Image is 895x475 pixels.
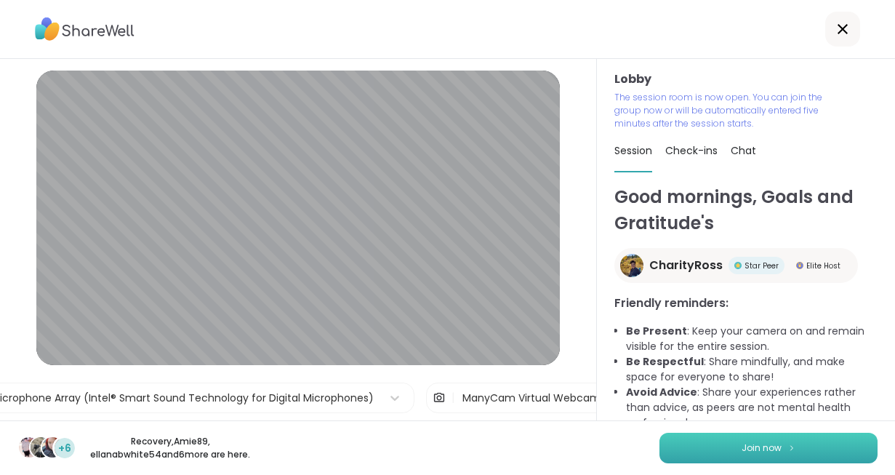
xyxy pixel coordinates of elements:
li: : Share mindfully, and make space for everyone to share! [626,354,878,385]
img: Camera [433,383,446,412]
img: ShareWell Logomark [787,444,796,452]
li: : Keep your camera on and remain visible for the entire session. [626,324,878,354]
span: Chat [731,143,756,158]
a: CharityRossCharityRossStar PeerStar PeerElite HostElite Host [614,248,858,283]
span: +6 [58,441,71,456]
button: Join now [659,433,878,463]
p: The session room is now open. You can join the group now or will be automatically entered five mi... [614,91,824,130]
h1: Good mornings, Goals and Gratitude's [614,184,878,236]
p: Recovery , Amie89 , ellanabwhite54 and 6 more are here. [89,435,252,461]
img: Amie89 [31,437,51,458]
span: Check-ins [665,143,718,158]
img: ShareWell Logo [35,12,135,46]
h3: Friendly reminders: [614,295,878,312]
b: Avoid Advice [626,385,697,399]
span: Session [614,143,652,158]
div: ManyCam Virtual Webcam [462,391,601,406]
b: Be Present [626,324,687,338]
b: Be Respectful [626,354,704,369]
li: : Share your experiences rather than advice, as peers are not mental health professionals. [626,385,878,431]
span: | [451,383,455,412]
img: CharityRoss [620,254,643,277]
img: Elite Host [796,262,803,269]
img: Recovery [19,437,39,458]
h3: Lobby [614,71,878,88]
span: CharityRoss [649,257,723,274]
span: Elite Host [806,260,840,271]
span: Join now [742,442,782,455]
img: Star Peer [734,262,742,269]
img: ellanabwhite54 [42,437,63,458]
span: Star Peer [745,260,779,271]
